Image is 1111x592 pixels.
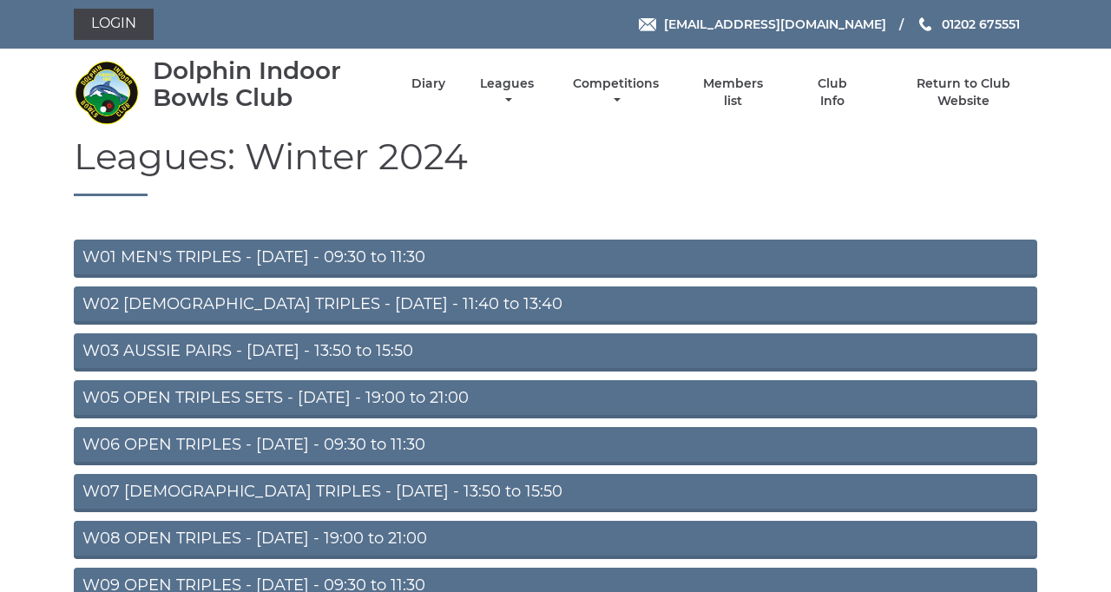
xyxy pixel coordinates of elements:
[569,76,663,109] a: Competitions
[639,15,886,34] a: Email [EMAIL_ADDRESS][DOMAIN_NAME]
[694,76,773,109] a: Members list
[74,521,1037,559] a: W08 OPEN TRIPLES - [DATE] - 19:00 to 21:00
[74,286,1037,325] a: W02 [DEMOGRAPHIC_DATA] TRIPLES - [DATE] - 11:40 to 13:40
[919,17,931,31] img: Phone us
[476,76,538,109] a: Leagues
[74,136,1037,196] h1: Leagues: Winter 2024
[74,380,1037,418] a: W05 OPEN TRIPLES SETS - [DATE] - 19:00 to 21:00
[74,333,1037,372] a: W03 AUSSIE PAIRS - [DATE] - 13:50 to 15:50
[942,16,1020,32] span: 01202 675551
[411,76,445,92] a: Diary
[74,240,1037,278] a: W01 MEN'S TRIPLES - [DATE] - 09:30 to 11:30
[891,76,1037,109] a: Return to Club Website
[74,9,154,40] a: Login
[74,427,1037,465] a: W06 OPEN TRIPLES - [DATE] - 09:30 to 11:30
[917,15,1020,34] a: Phone us 01202 675551
[153,57,381,111] div: Dolphin Indoor Bowls Club
[804,76,860,109] a: Club Info
[639,18,656,31] img: Email
[74,60,139,125] img: Dolphin Indoor Bowls Club
[74,474,1037,512] a: W07 [DEMOGRAPHIC_DATA] TRIPLES - [DATE] - 13:50 to 15:50
[664,16,886,32] span: [EMAIL_ADDRESS][DOMAIN_NAME]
